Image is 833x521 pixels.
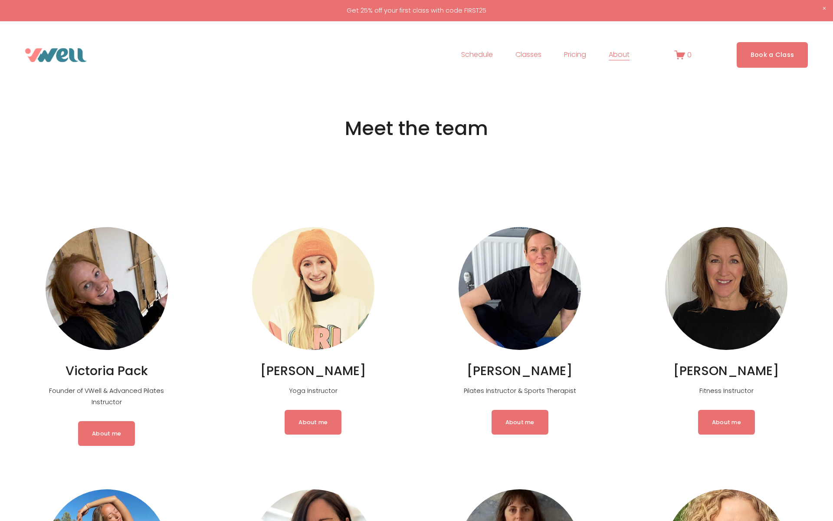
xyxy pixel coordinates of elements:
a: 0 items in cart [674,49,692,60]
img: Person sitting on a yoga mat indoors, wearing a black shirt and black pants, with socks. Backgrou... [459,227,581,350]
a: folder dropdown [609,48,630,62]
h2: Victoria Pack [46,363,168,379]
p: Fitness Instructor [665,386,787,397]
p: Yoga Instructor [252,386,374,397]
span: Classes [515,49,541,61]
h2: [PERSON_NAME] [459,363,581,379]
img: VWell [25,48,87,62]
a: folder dropdown [515,48,541,62]
a: About me [285,410,341,434]
h2: Meet the team [156,116,677,141]
h2: [PERSON_NAME] [665,363,787,379]
a: Book a Class [737,42,808,68]
a: Pricing [564,48,586,62]
p: Pilates Instructor & Sports Therapist [459,386,581,397]
span: 0 [687,50,692,60]
img: Person wearing an orange beanie and a sweater with "GRL PWR" text, smiling. [252,227,374,350]
a: About me [698,410,755,434]
h2: [PERSON_NAME] [252,363,374,379]
span: About [609,49,630,61]
a: Schedule [461,48,493,62]
p: Founder of VWell & Advanced Pilates Instructor [46,386,168,408]
a: About me [78,421,135,445]
a: About me [492,410,548,434]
